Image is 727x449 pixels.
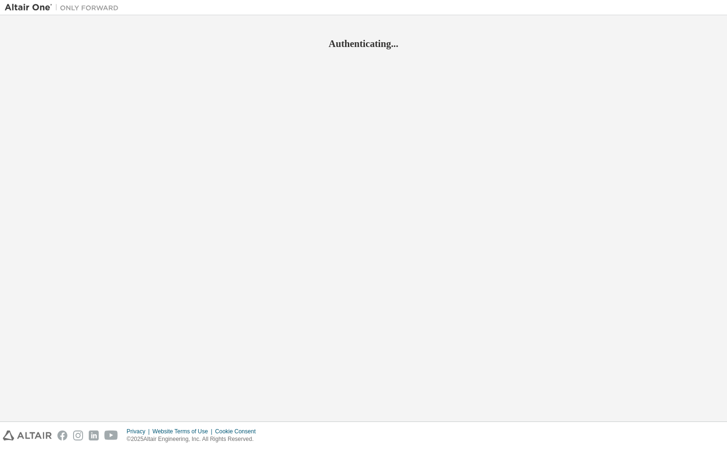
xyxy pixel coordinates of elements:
[89,430,99,440] img: linkedin.svg
[127,435,261,443] p: © 2025 Altair Engineering, Inc. All Rights Reserved.
[57,430,67,440] img: facebook.svg
[152,428,215,435] div: Website Terms of Use
[3,430,52,440] img: altair_logo.svg
[5,3,123,12] img: Altair One
[215,428,261,435] div: Cookie Consent
[73,430,83,440] img: instagram.svg
[104,430,118,440] img: youtube.svg
[127,428,152,435] div: Privacy
[5,37,722,50] h2: Authenticating...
